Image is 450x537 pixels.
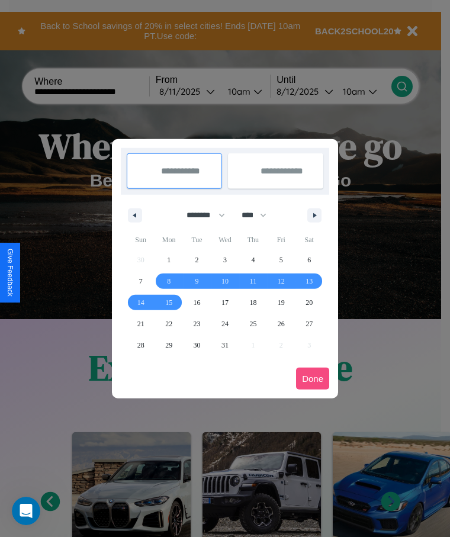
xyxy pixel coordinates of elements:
[239,313,267,335] button: 25
[239,271,267,292] button: 11
[239,249,267,271] button: 4
[251,249,255,271] span: 4
[183,249,211,271] button: 2
[295,313,323,335] button: 27
[221,292,229,313] span: 17
[165,292,172,313] span: 15
[137,292,144,313] span: 14
[127,335,155,356] button: 28
[249,313,256,335] span: 25
[306,271,313,292] span: 13
[249,292,256,313] span: 18
[211,292,239,313] button: 17
[267,313,295,335] button: 26
[221,271,229,292] span: 10
[296,368,329,390] button: Done
[183,271,211,292] button: 9
[137,313,144,335] span: 21
[155,313,182,335] button: 22
[165,313,172,335] span: 22
[165,335,172,356] span: 29
[211,335,239,356] button: 31
[155,335,182,356] button: 29
[6,249,14,297] div: Give Feedback
[155,230,182,249] span: Mon
[183,230,211,249] span: Tue
[127,292,155,313] button: 14
[194,313,201,335] span: 23
[223,249,227,271] span: 3
[211,249,239,271] button: 3
[278,271,285,292] span: 12
[183,335,211,356] button: 30
[194,292,201,313] span: 16
[239,230,267,249] span: Thu
[139,271,143,292] span: 7
[267,271,295,292] button: 12
[194,335,201,356] span: 30
[12,497,40,525] iframe: Intercom live chat
[295,249,323,271] button: 6
[221,335,229,356] span: 31
[295,292,323,313] button: 20
[155,249,182,271] button: 1
[183,313,211,335] button: 23
[167,249,171,271] span: 1
[155,271,182,292] button: 8
[211,230,239,249] span: Wed
[221,313,229,335] span: 24
[295,271,323,292] button: 13
[267,292,295,313] button: 19
[279,249,283,271] span: 5
[195,249,199,271] span: 2
[167,271,171,292] span: 8
[250,271,257,292] span: 11
[183,292,211,313] button: 16
[127,313,155,335] button: 21
[306,292,313,313] span: 20
[278,313,285,335] span: 26
[307,249,311,271] span: 6
[267,230,295,249] span: Fri
[239,292,267,313] button: 18
[211,271,239,292] button: 10
[127,230,155,249] span: Sun
[195,271,199,292] span: 9
[127,271,155,292] button: 7
[306,313,313,335] span: 27
[211,313,239,335] button: 24
[267,249,295,271] button: 5
[155,292,182,313] button: 15
[278,292,285,313] span: 19
[295,230,323,249] span: Sat
[137,335,144,356] span: 28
